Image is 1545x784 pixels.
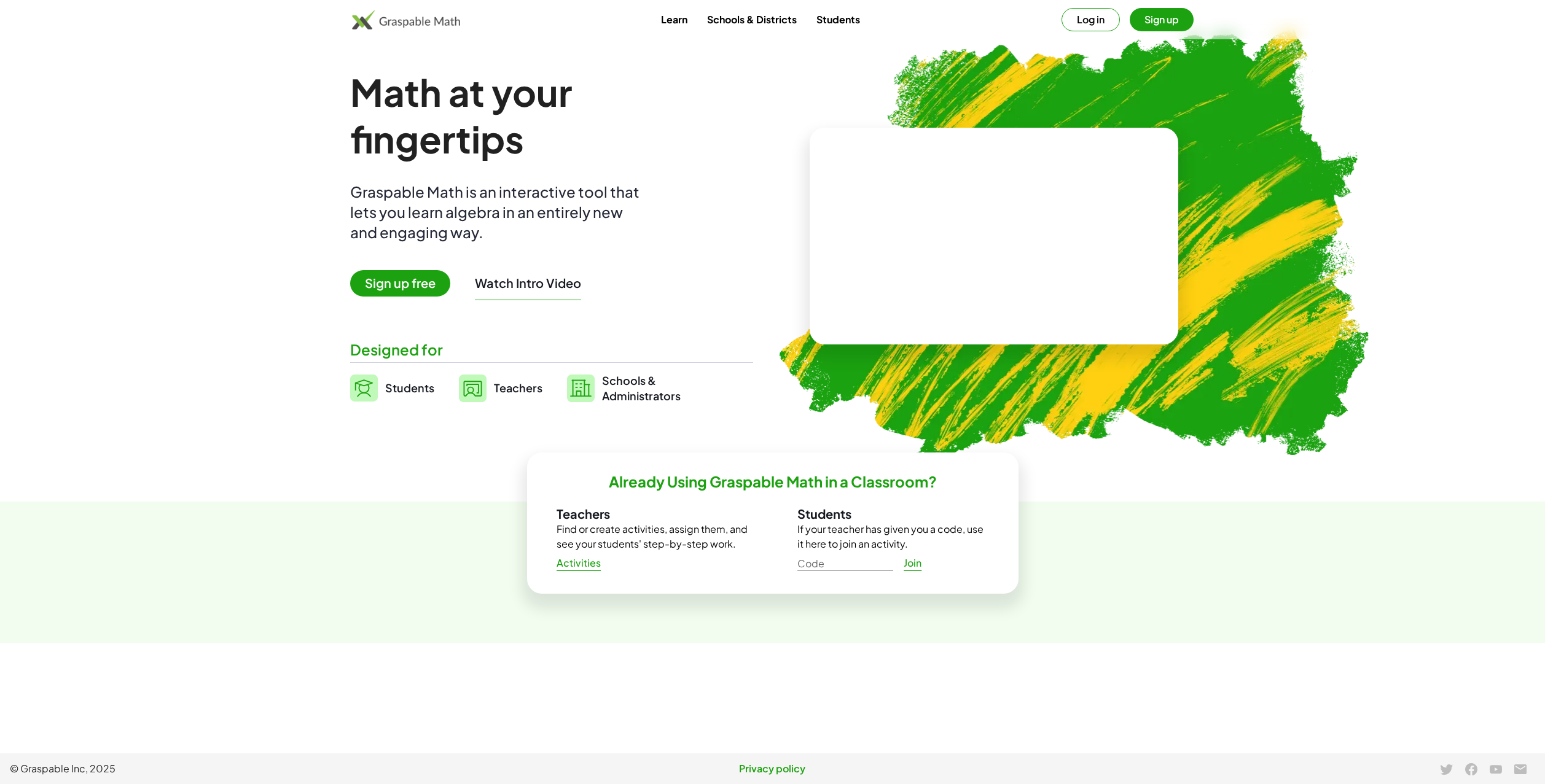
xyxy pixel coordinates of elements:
div: Designed for [350,340,753,360]
button: Sign up [1130,8,1194,31]
a: Activities [547,552,611,574]
a: Students [350,373,434,403]
button: Log in [1062,8,1120,31]
span: Students [385,381,434,395]
img: svg%3e [567,375,595,402]
a: Teachers [459,373,542,403]
div: Graspable Math is an interactive tool that lets you learn algebra in an entirely new and engaging... [350,182,645,243]
h3: Teachers [557,506,748,522]
span: Schools & Administrators [602,373,681,403]
h2: Already Using Graspable Math in a Classroom? [609,472,937,491]
a: Privacy policy [518,761,1027,776]
a: Schools &Administrators [567,373,681,403]
span: Join [904,557,922,570]
a: Join [893,552,933,574]
p: If your teacher has given you a code, use it here to join an activity. [797,522,989,551]
h3: Students [797,506,989,522]
a: Schools & Districts [697,8,807,31]
img: svg%3e [459,375,487,402]
p: Find or create activities, assign them, and see your students' step-by-step work. [557,522,748,551]
span: Sign up free [350,270,450,297]
span: Teachers [494,381,542,395]
span: Activities [557,557,601,570]
a: Students [807,8,870,31]
a: Learn [651,8,697,31]
img: svg%3e [350,375,378,402]
h1: Math at your fingertips [350,69,741,162]
button: Watch Intro Video [475,275,581,291]
video: What is this? This is dynamic math notation. Dynamic math notation plays a central role in how Gr... [902,190,1086,282]
span: © Graspable Inc, 2025 [10,761,518,776]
